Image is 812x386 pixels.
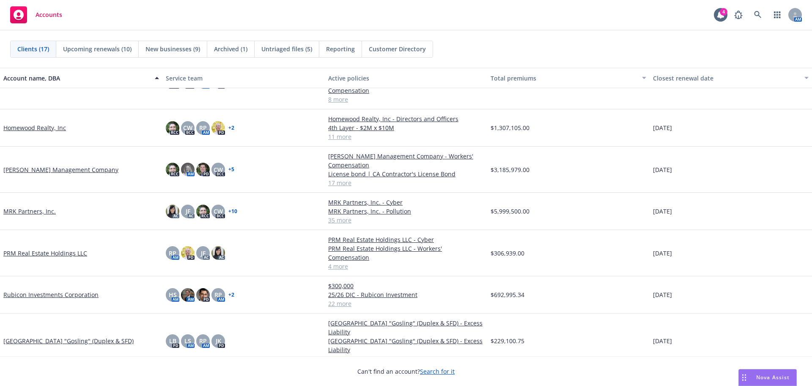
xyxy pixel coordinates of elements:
[196,163,210,176] img: photo
[491,249,524,258] span: $306,939.00
[211,246,225,260] img: photo
[166,74,321,83] div: Service team
[228,125,234,131] a: + 2
[145,44,200,53] span: New businesses (9)
[328,336,484,354] a: [GEOGRAPHIC_DATA] "Gosling" (Duplex & SFD) - Excess Liability
[169,249,176,258] span: RP
[162,68,325,88] button: Service team
[653,290,672,299] span: [DATE]
[214,165,223,174] span: CW
[3,123,66,132] a: Homewood Realty, Inc
[739,369,749,386] div: Drag to move
[196,288,210,302] img: photo
[328,299,484,308] a: 22 more
[491,290,524,299] span: $692,995.34
[328,290,484,299] a: 25/26 DIC - Rubicon Investment
[650,68,812,88] button: Closest renewal date
[653,123,672,132] span: [DATE]
[166,121,179,135] img: photo
[357,367,455,376] span: Can't find an account?
[738,369,797,386] button: Nova Assist
[3,207,56,216] a: MRK Partners, Inc.
[328,262,484,271] a: 4 more
[653,165,672,174] span: [DATE]
[328,207,484,216] a: MRK Partners, Inc. - Pollution
[183,123,192,132] span: CW
[3,249,87,258] a: PRM Real Estate Holdings LLC
[325,68,487,88] button: Active policies
[63,44,132,53] span: Upcoming renewals (10)
[653,249,672,258] span: [DATE]
[369,44,426,53] span: Customer Directory
[228,167,234,172] a: + 5
[166,163,179,176] img: photo
[328,244,484,262] a: PRM Real Estate Holdings LLC - Workers' Compensation
[756,374,790,381] span: Nova Assist
[211,121,225,135] img: photo
[491,207,529,216] span: $5,999,500.00
[730,6,747,23] a: Report a Bug
[328,95,484,104] a: 8 more
[184,336,191,345] span: LS
[228,292,234,297] a: + 2
[216,336,221,345] span: JK
[186,207,190,216] span: JF
[181,163,195,176] img: photo
[166,205,179,218] img: photo
[491,165,529,174] span: $3,185,979.00
[36,11,62,18] span: Accounts
[17,44,49,53] span: Clients (17)
[214,290,222,299] span: RP
[328,169,484,178] a: License bond | CA Contractor's License Bond
[328,235,484,244] a: PRM Real Estate Holdings LLC - Cyber
[199,123,207,132] span: RP
[653,207,672,216] span: [DATE]
[3,165,118,174] a: [PERSON_NAME] Management Company
[3,290,99,299] a: Rubicon Investments Corporation
[7,3,66,27] a: Accounts
[328,114,484,123] a: Homewood Realty, Inc - Directors and Officers
[326,44,355,53] span: Reporting
[491,336,524,345] span: $229,100.75
[328,74,484,83] div: Active policies
[720,8,727,16] div: 4
[328,132,484,141] a: 11 more
[181,288,195,302] img: photo
[181,246,195,260] img: photo
[491,123,529,132] span: $1,307,105.00
[653,336,672,345] span: [DATE]
[169,290,177,299] span: HS
[653,74,799,83] div: Closest renewal date
[328,178,484,187] a: 17 more
[328,281,484,290] a: $300,000
[420,367,455,375] a: Search for it
[169,336,176,345] span: LB
[328,319,484,336] a: [GEOGRAPHIC_DATA] "Gosling" (Duplex & SFD) - Excess Liability
[3,74,150,83] div: Account name, DBA
[196,205,210,218] img: photo
[261,44,312,53] span: Untriaged files (5)
[328,216,484,225] a: 35 more
[3,336,134,345] a: [GEOGRAPHIC_DATA] "Gosling" (Duplex & SFD)
[749,6,766,23] a: Search
[201,249,206,258] span: JF
[199,336,207,345] span: RP
[214,44,247,53] span: Archived (1)
[491,74,637,83] div: Total premiums
[328,354,484,363] a: 1 more
[487,68,650,88] button: Total premiums
[228,209,237,214] a: + 10
[214,207,223,216] span: CW
[769,6,786,23] a: Switch app
[328,123,484,132] a: 4th Layer - $2M x $10M
[328,198,484,207] a: MRK Partners, Inc. - Cyber
[328,152,484,169] a: [PERSON_NAME] Management Company - Workers' Compensation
